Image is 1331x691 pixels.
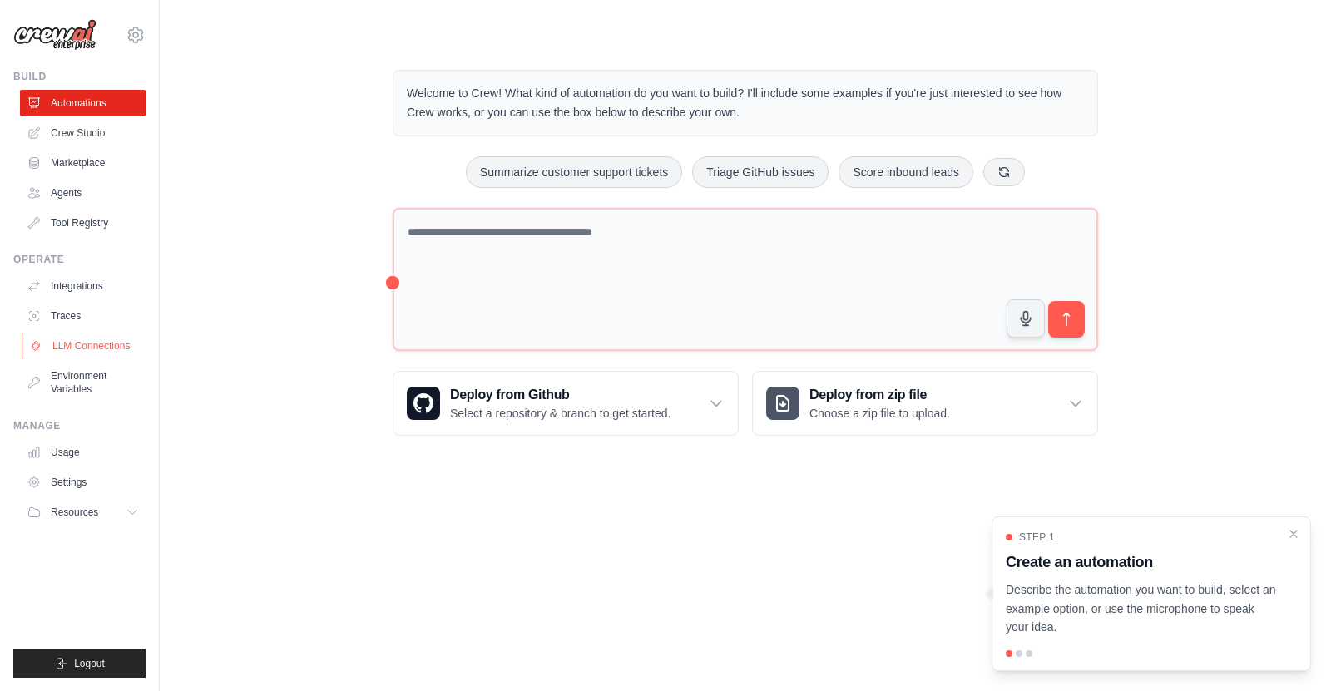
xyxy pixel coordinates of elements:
div: Widget de chat [1248,611,1331,691]
iframe: Chat Widget [1248,611,1331,691]
a: Settings [20,469,146,496]
button: Triage GitHub issues [692,156,829,188]
img: Logo [13,19,96,51]
button: Resources [20,499,146,526]
span: Logout [74,657,105,670]
h3: Deploy from zip file [809,385,950,405]
h3: Create an automation [1006,550,1277,574]
a: Integrations [20,273,146,299]
a: Marketplace [20,150,146,176]
div: Manage [13,419,146,432]
p: Select a repository & branch to get started. [450,405,670,422]
a: Agents [20,180,146,206]
button: Logout [13,649,146,678]
a: Environment Variables [20,363,146,402]
p: Choose a zip file to upload. [809,405,950,422]
p: Welcome to Crew! What kind of automation do you want to build? I'll include some examples if you'... [407,84,1084,122]
button: Score inbound leads [839,156,973,188]
h3: Deploy from Github [450,385,670,405]
span: Resources [51,506,98,519]
span: Step 1 [1019,531,1055,544]
p: Describe the automation you want to build, select an example option, or use the microphone to spe... [1006,580,1277,637]
a: Traces [20,303,146,329]
a: Automations [20,90,146,116]
a: Crew Studio [20,120,146,146]
a: Tool Registry [20,210,146,236]
div: Operate [13,253,146,266]
a: Usage [20,439,146,466]
a: LLM Connections [22,333,147,359]
button: Summarize customer support tickets [466,156,682,188]
div: Build [13,70,146,83]
button: Close walkthrough [1287,527,1300,540]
